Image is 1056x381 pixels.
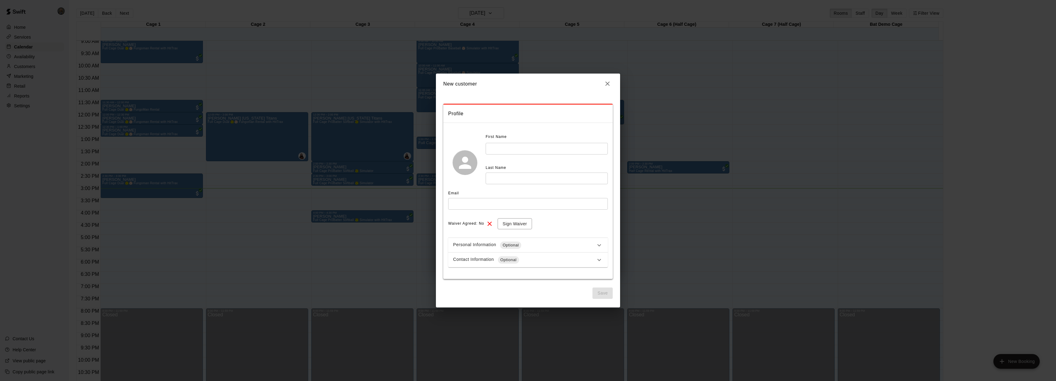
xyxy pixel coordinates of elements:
[448,191,459,195] span: Email
[443,80,477,88] h6: New customer
[486,166,506,170] span: Last Name
[453,256,596,264] div: Contact Information
[500,242,521,248] span: Optional
[486,132,507,142] span: First Name
[448,238,608,253] div: Personal InformationOptional
[453,242,596,249] div: Personal Information
[448,253,608,267] div: Contact InformationOptional
[448,219,484,229] span: Waiver Agreed: No
[498,218,532,230] button: Sign Waiver
[498,257,519,263] span: Optional
[448,110,608,118] span: Profile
